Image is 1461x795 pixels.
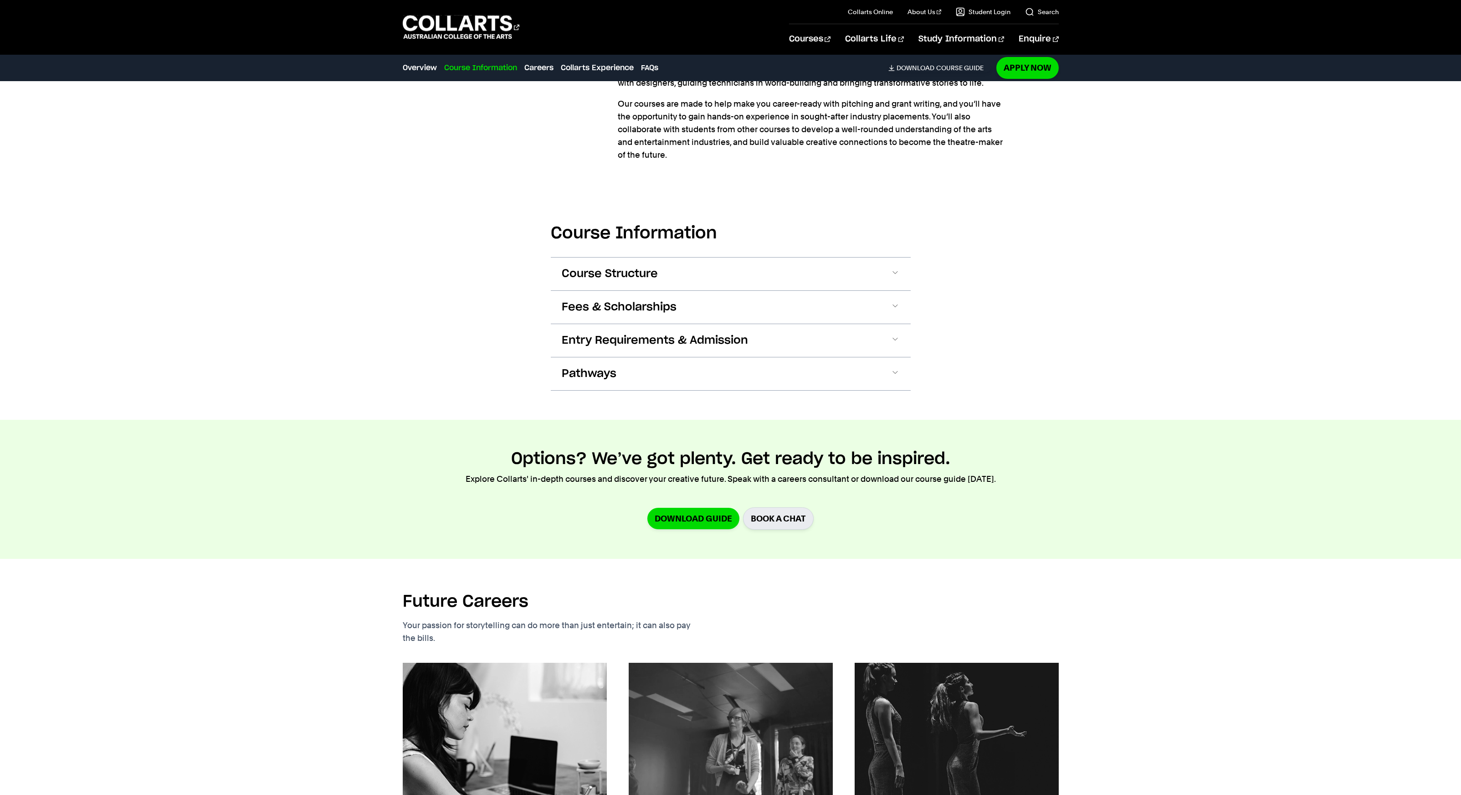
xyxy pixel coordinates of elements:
a: FAQs [641,62,658,73]
span: Pathways [562,367,616,381]
a: Study Information [918,24,1004,54]
button: Pathways [551,357,911,390]
a: About Us [907,7,941,16]
h2: Future Careers [403,592,528,612]
p: Our courses are made to help make you career-ready with pitching and grant writing, and you’ll ha... [618,98,1003,161]
a: Careers [524,62,554,73]
a: Download Guide [647,508,739,529]
p: Explore Collarts' in-depth courses and discover your creative future. Speak with a careers consul... [466,473,996,485]
p: Your passion for storytelling can do more than just entertain; it can also pay the bills. [403,619,735,645]
a: Apply Now [996,57,1059,78]
span: Course Structure [562,267,658,281]
button: Fees & Scholarships [551,291,911,324]
a: BOOK A CHAT [743,507,814,530]
a: Courses [789,24,830,54]
button: Entry Requirements & Admission [551,324,911,357]
a: Collarts Life [845,24,904,54]
a: DownloadCourse Guide [888,64,991,72]
a: Collarts Experience [561,62,634,73]
span: Download [897,64,934,72]
a: Overview [403,62,437,73]
span: Fees & Scholarships [562,300,677,315]
a: Student Login [956,7,1010,16]
a: Enquire [1019,24,1058,54]
a: Search [1025,7,1059,16]
span: Entry Requirements & Admission [562,333,748,348]
a: Collarts Online [848,7,893,16]
button: Course Structure [551,258,911,290]
h2: Course Information [551,223,911,243]
a: Course Information [444,62,517,73]
h2: Options? We’ve got plenty. Get ready to be inspired. [511,449,950,469]
div: Go to homepage [403,14,519,40]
